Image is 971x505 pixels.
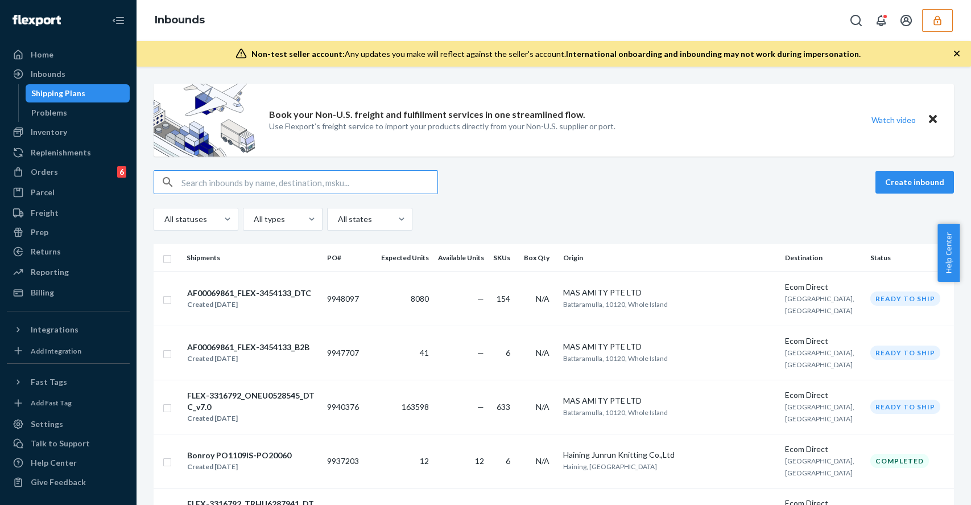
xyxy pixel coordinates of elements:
a: Parcel [7,183,130,202]
button: Give Feedback [7,473,130,491]
span: Battaramulla, 10120, Whole Island [563,408,668,417]
span: [GEOGRAPHIC_DATA], [GEOGRAPHIC_DATA] [785,457,854,477]
div: Orders [31,166,58,178]
div: MAS AMITY PTE LTD [563,341,776,352]
div: Give Feedback [31,477,86,488]
div: Haining Junrun Knitting Co.,Ltd [563,449,776,461]
button: Help Center [937,224,960,282]
span: 154 [497,294,510,303]
div: Ready to ship [870,400,940,414]
div: MAS AMITY PTE LTD [563,287,776,298]
span: 41 [420,348,429,358]
td: 9937203 [323,434,377,488]
span: 633 [497,402,510,412]
div: Settings [31,418,63,430]
span: N/A [536,456,549,466]
th: PO# [323,244,377,272]
a: Problems [26,104,130,122]
div: Bonroy PO1109IS-PO20060 [187,450,291,461]
th: Available Units [433,244,489,272]
a: Prep [7,223,130,241]
div: Created [DATE] [187,299,311,310]
div: FLEX-3316792_ONEU0528545_DTC_v7.0 [187,390,317,413]
a: Shipping Plans [26,84,130,102]
button: Close Navigation [107,9,130,32]
div: Parcel [31,187,55,198]
iframe: Opens a widget where you can chat to one of our agents [899,471,960,499]
div: Completed [870,454,929,468]
a: Orders6 [7,163,130,181]
div: Reporting [31,266,69,278]
p: Book your Non-U.S. freight and fulfillment services in one streamlined flow. [269,108,585,121]
div: Ecom Direct [785,444,861,455]
input: All states [337,214,338,225]
span: [GEOGRAPHIC_DATA], [GEOGRAPHIC_DATA] [785,294,854,315]
div: Billing [31,287,54,298]
span: — [477,294,484,303]
a: Freight [7,204,130,222]
div: Problems [31,107,67,118]
th: Origin [559,244,780,272]
a: Help Center [7,454,130,472]
button: Integrations [7,321,130,339]
th: Status [866,244,954,272]
div: Integrations [31,324,78,335]
span: 12 [420,456,429,466]
th: Destination [780,244,866,272]
img: Flexport logo [13,15,61,26]
div: Any updates you make will reflect against the seller's account. [251,48,861,60]
div: MAS AMITY PTE LTD [563,395,776,407]
div: Add Fast Tag [31,398,72,408]
a: Add Integration [7,343,130,359]
span: 8080 [411,294,429,303]
input: Search inbounds by name, destination, msku... [181,171,437,194]
th: Expected Units [377,244,433,272]
div: Ecom Direct [785,281,861,293]
a: Home [7,46,130,64]
div: AF00069861_FLEX-3454133_B2B [187,342,309,353]
a: Reporting [7,263,130,281]
div: Home [31,49,53,60]
div: Inbounds [31,68,65,80]
div: Created [DATE] [187,353,309,364]
span: 163598 [402,402,429,412]
button: Open account menu [895,9,918,32]
span: Battaramulla, 10120, Whole Island [563,354,668,363]
span: Haining, [GEOGRAPHIC_DATA] [563,462,657,471]
span: N/A [536,294,549,303]
div: Ecom Direct [785,389,861,401]
span: Non-test seller account: [251,49,345,59]
button: Close [925,112,940,128]
div: Freight [31,207,59,219]
a: Inventory [7,123,130,141]
span: N/A [536,348,549,358]
div: Inventory [31,126,67,138]
div: Fast Tags [31,376,67,388]
th: Shipments [182,244,323,272]
span: — [477,402,484,412]
span: N/A [536,402,549,412]
td: 9940376 [323,380,377,434]
span: International onboarding and inbounding may not work during impersonation. [566,49,861,59]
button: Talk to Support [7,434,130,453]
a: Billing [7,284,130,302]
a: Inbounds [155,14,205,26]
ol: breadcrumbs [146,4,214,37]
div: Ready to ship [870,346,940,360]
div: Replenishments [31,147,91,158]
div: 6 [117,166,126,178]
div: Talk to Support [31,438,90,449]
span: [GEOGRAPHIC_DATA], [GEOGRAPHIC_DATA] [785,348,854,369]
div: AF00069861_FLEX-3454133_DTC [187,288,311,299]
a: Returns [7,243,130,261]
p: Use Flexport’s freight service to import your products directly from your Non-U.S. supplier or port. [269,121,615,132]
div: Add Integration [31,346,81,356]
th: Box Qty [519,244,559,272]
span: Battaramulla, 10120, Whole Island [563,300,668,309]
button: Open notifications [870,9,893,32]
div: Created [DATE] [187,461,291,473]
div: Created [DATE] [187,413,317,424]
button: Watch video [864,112,923,128]
div: Prep [31,227,48,238]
